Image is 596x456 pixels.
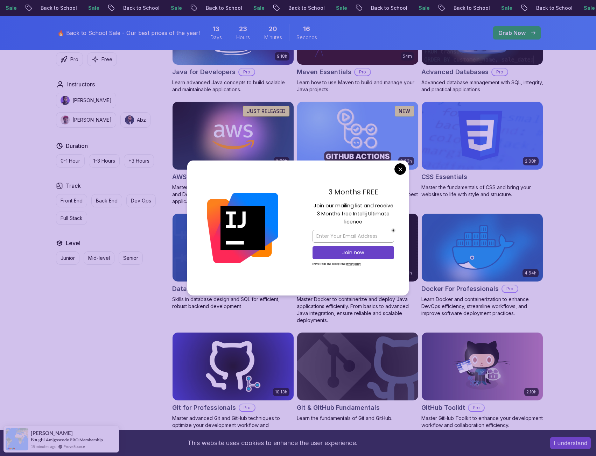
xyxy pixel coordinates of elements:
button: 1-3 Hours [89,154,120,168]
button: Back End [91,194,122,207]
img: provesource social proof notification image [6,428,28,450]
p: Back to School [167,5,214,12]
a: GitHub Toolkit card2.10hGitHub ToolkitProMaster GitHub Toolkit to enhance your development workfl... [421,332,543,429]
button: Pro [56,52,83,66]
p: 9.18h [277,54,287,59]
p: Abz [137,116,146,123]
p: Pro [239,69,254,76]
p: Learn how to use Maven to build and manage your Java projects [297,79,419,93]
h2: Java for Developers [172,67,236,77]
button: Front End [56,194,87,207]
span: Days [210,34,222,41]
p: 2.63h [400,158,412,164]
p: Back End [96,197,118,204]
button: Senior [119,251,143,265]
h2: Maven Essentials [297,67,351,77]
p: Pro [239,404,255,411]
h2: Git & GitHub Fundamentals [297,403,380,413]
p: Sale [379,5,402,12]
span: [PERSON_NAME] [31,430,73,436]
button: Free [87,52,117,66]
button: instructor img[PERSON_NAME] [56,93,116,108]
p: 1-3 Hours [93,157,115,164]
span: Hours [236,34,250,41]
p: Sale [214,5,237,12]
button: Mid-level [84,251,114,265]
p: Junior [61,255,75,262]
button: 0-1 Hour [56,154,85,168]
img: Database Design & Implementation card [173,214,294,282]
h2: Docker For Professionals [421,284,499,294]
p: JUST RELEASED [247,108,286,115]
h2: CSS Essentials [421,172,467,182]
img: Git & GitHub Fundamentals card [297,333,418,400]
p: 10.13h [275,389,287,395]
img: instructor img [61,115,70,124]
button: +3 Hours [124,154,154,168]
button: Junior [56,251,79,265]
img: CI/CD with GitHub Actions card [297,102,418,170]
p: Pro [355,69,370,76]
button: instructor imgAbz [120,112,150,128]
h2: Advanced Databases [421,67,489,77]
p: [PERSON_NAME] [72,97,112,104]
p: Free [101,56,112,63]
div: This website uses cookies to enhance the user experience. [5,435,540,451]
p: Master GitHub Toolkit to enhance your development workflow and collaboration efficiency. [421,415,543,429]
p: Front End [61,197,83,204]
p: Skills in database design and SQL for efficient, robust backend development [172,296,294,310]
p: [PERSON_NAME] [72,116,112,123]
p: Back to School [1,5,49,12]
h2: Level [66,239,80,247]
p: Sale [132,5,154,12]
img: instructor img [61,96,70,105]
p: 54m [403,54,412,59]
img: Git for Professionals card [173,333,294,400]
p: Sale [462,5,484,12]
button: Accept cookies [550,437,591,449]
p: Back to School [414,5,462,12]
img: CSS Essentials card [422,102,543,170]
button: Full Stack [56,212,87,225]
a: ProveSource [63,443,85,449]
p: Master Docker to containerize and deploy Java applications efficiently. From basics to advanced J... [297,296,419,324]
p: Learn advanced Java concepts to build scalable and maintainable applications. [172,79,294,93]
h2: Database Design & Implementation [172,284,274,294]
a: Amigoscode PRO Membership [46,437,103,442]
p: Full Stack [61,215,83,222]
span: 15 minutes ago [31,443,56,449]
p: Advanced database management with SQL, integrity, and practical applications [421,79,543,93]
p: +3 Hours [128,157,149,164]
p: 4.64h [525,270,537,276]
p: Pro [70,56,78,63]
p: Pro [502,285,518,292]
p: Back to School [332,5,379,12]
p: Pro [492,69,507,76]
p: Mid-level [88,255,110,262]
h2: Duration [66,142,88,150]
p: Master advanced Git and GitHub techniques to optimize your development workflow and collaboration... [172,415,294,436]
a: Git & GitHub Fundamentals cardGit & GitHub FundamentalsLearn the fundamentals of Git and GitHub. [297,332,419,422]
p: 0-1 Hour [61,157,80,164]
p: Senior [123,255,138,262]
p: Sale [49,5,71,12]
h2: Instructors [67,80,95,88]
span: 13 Days [212,24,219,34]
button: Dev Ops [126,194,156,207]
p: 2.08h [525,158,537,164]
span: Bought [31,437,45,442]
img: GitHub Toolkit card [422,333,543,400]
p: Back to School [84,5,132,12]
p: 🔥 Back to School Sale - Our best prices of the year! [57,29,200,37]
a: Docker For Professionals card4.64hDocker For ProfessionalsProLearn Docker and containerization to... [421,213,543,317]
span: Seconds [296,34,317,41]
span: 20 Minutes [269,24,277,34]
p: 2.73h [276,158,287,164]
h2: AWS for Developers [172,172,234,182]
p: Master the fundamentals of CSS and bring your websites to life with style and structure. [421,184,543,198]
a: CI/CD with GitHub Actions card2.63hNEWCI/CD with GitHub ActionsProMaster CI/CD pipelines with Git... [297,101,419,205]
p: Back to School [249,5,297,12]
p: Sale [297,5,319,12]
span: 16 Seconds [303,24,310,34]
a: Git for Professionals card10.13hGit for ProfessionalsProMaster advanced Git and GitHub techniques... [172,332,294,436]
